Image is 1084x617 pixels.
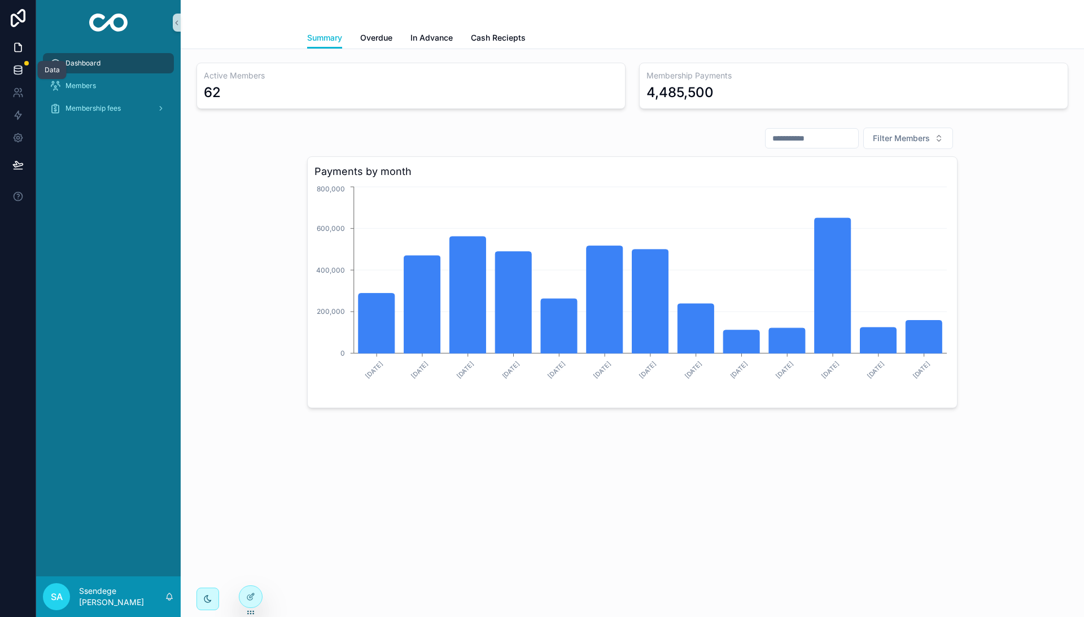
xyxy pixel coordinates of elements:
text: [DATE] [911,360,932,380]
text: [DATE] [820,360,840,380]
span: Dashboard [65,59,100,68]
a: Overdue [360,28,392,50]
div: 4,485,500 [646,84,714,102]
tspan: 400,000 [316,266,345,274]
text: [DATE] [866,360,886,380]
text: [DATE] [637,360,658,380]
text: [DATE] [775,360,795,380]
span: Cash Reciepts [471,32,526,43]
span: SA [51,590,63,603]
text: [DATE] [547,360,567,380]
h3: Active Members [204,70,618,81]
tspan: 200,000 [317,307,345,316]
a: Membership fees [43,98,174,119]
p: Ssendege [PERSON_NAME] [79,585,165,608]
h3: Membership Payments [646,70,1061,81]
tspan: 600,000 [317,224,345,233]
text: [DATE] [729,360,749,380]
button: Select Button [863,128,953,149]
text: [DATE] [364,360,384,380]
h3: Payments by month [314,164,950,180]
span: Membership fees [65,104,121,113]
span: In Advance [410,32,453,43]
div: chart [314,184,950,401]
a: In Advance [410,28,453,50]
text: [DATE] [501,360,521,380]
a: Summary [307,28,342,49]
text: [DATE] [683,360,703,380]
text: [DATE] [455,360,475,380]
a: Members [43,76,174,96]
span: Summary [307,32,342,43]
div: scrollable content [36,45,181,133]
tspan: 800,000 [317,185,345,193]
tspan: 0 [340,349,345,357]
img: App logo [89,14,128,32]
text: [DATE] [592,360,612,380]
span: Filter Members [873,133,930,144]
a: Dashboard [43,53,174,73]
div: 62 [204,84,221,102]
span: Members [65,81,96,90]
text: [DATE] [409,360,430,380]
div: Data [45,65,60,75]
a: Cash Reciepts [471,28,526,50]
span: Overdue [360,32,392,43]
